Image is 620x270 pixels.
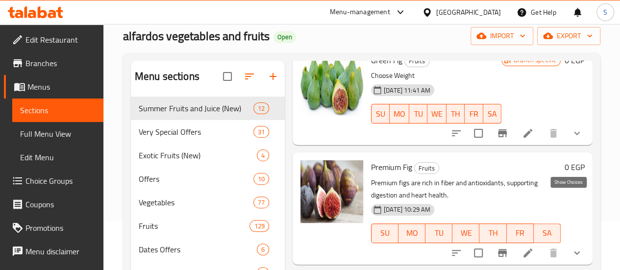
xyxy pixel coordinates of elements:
span: Vegetables [139,196,253,208]
button: show more [565,241,589,265]
a: Promotions [4,216,103,240]
div: items [253,102,269,114]
span: MO [394,107,405,121]
span: TH [483,226,502,240]
img: Premium Fig [300,160,363,223]
a: Menus [4,75,103,98]
a: Branches [4,51,103,75]
span: 6 [257,245,269,254]
span: Offers [139,173,253,185]
a: Coupons [4,193,103,216]
span: TU [413,107,423,121]
span: Dates Offers [139,244,257,255]
div: items [249,220,269,232]
span: Full Menu View [20,128,96,140]
div: [GEOGRAPHIC_DATA] [436,7,501,18]
button: sort-choices [445,241,468,265]
button: TU [409,104,427,123]
div: Fruits129 [131,214,285,238]
span: 12 [254,104,269,113]
span: 129 [250,221,268,231]
span: alfardos vegetables and fruits [123,25,270,47]
span: export [545,30,593,42]
span: [DATE] 10:29 AM [380,205,434,214]
button: TH [446,104,465,123]
span: Branches [25,57,96,69]
span: Select to update [468,123,489,144]
span: Open [273,33,296,41]
div: Summer Fruits and Juice (New)12 [131,97,285,120]
span: S [603,7,607,18]
img: Green Fig [300,53,363,116]
span: Fruits [415,163,439,174]
div: items [257,149,269,161]
a: Edit Menu [12,146,103,169]
button: delete [542,241,565,265]
button: FR [507,223,534,243]
button: sort-choices [445,122,468,145]
span: WE [456,226,475,240]
div: Offers10 [131,167,285,191]
h6: 0 EGP [565,53,585,67]
div: Fruits [414,162,439,174]
a: Edit menu item [522,247,534,259]
span: TU [429,226,448,240]
button: TU [425,223,452,243]
div: Summer Fruits and Juice (New) [139,102,253,114]
h2: Menu sections [135,69,199,84]
span: Edit Menu [20,151,96,163]
a: Choice Groups [4,169,103,193]
svg: Show Choices [571,127,583,139]
button: export [537,27,600,45]
span: Fruits [139,220,250,232]
button: FR [465,104,483,123]
span: 77 [254,198,269,207]
p: Premium figs are rich in fiber and antioxidants, supporting digestion and heart health. [371,177,561,201]
span: import [478,30,525,42]
a: Sections [12,98,103,122]
span: [DATE] 11:41 AM [380,86,434,95]
h6: 0 EGP [565,160,585,174]
span: Sort sections [238,65,261,88]
p: Choose Weight [371,70,501,82]
button: MO [390,104,409,123]
button: TH [479,223,506,243]
span: MO [402,226,422,240]
a: Full Menu View [12,122,103,146]
div: Vegetables77 [131,191,285,214]
button: MO [398,223,425,243]
button: SU [371,104,390,123]
div: Very Special Offers31 [131,120,285,144]
a: Menu disclaimer [4,240,103,263]
span: Very Special Offers [139,126,253,138]
span: Coupons [25,198,96,210]
div: items [253,173,269,185]
button: show more [565,122,589,145]
div: Menu-management [330,6,390,18]
a: Edit menu item [522,127,534,139]
span: SA [538,226,557,240]
span: Sections [20,104,96,116]
div: Dates Offers6 [131,238,285,261]
span: SA [487,107,497,121]
span: Edit Restaurant [25,34,96,46]
span: Promotions [25,222,96,234]
div: items [253,196,269,208]
a: Edit Restaurant [4,28,103,51]
div: items [253,126,269,138]
button: WE [452,223,479,243]
button: delete [542,122,565,145]
button: Add section [261,65,285,88]
span: FR [511,226,530,240]
button: Branch-specific-item [491,122,514,145]
span: Exotic Fruits (New) [139,149,257,161]
span: SU [375,226,395,240]
span: TH [450,107,461,121]
button: WE [427,104,446,123]
span: Menu disclaimer [25,245,96,257]
span: Choice Groups [25,175,96,187]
